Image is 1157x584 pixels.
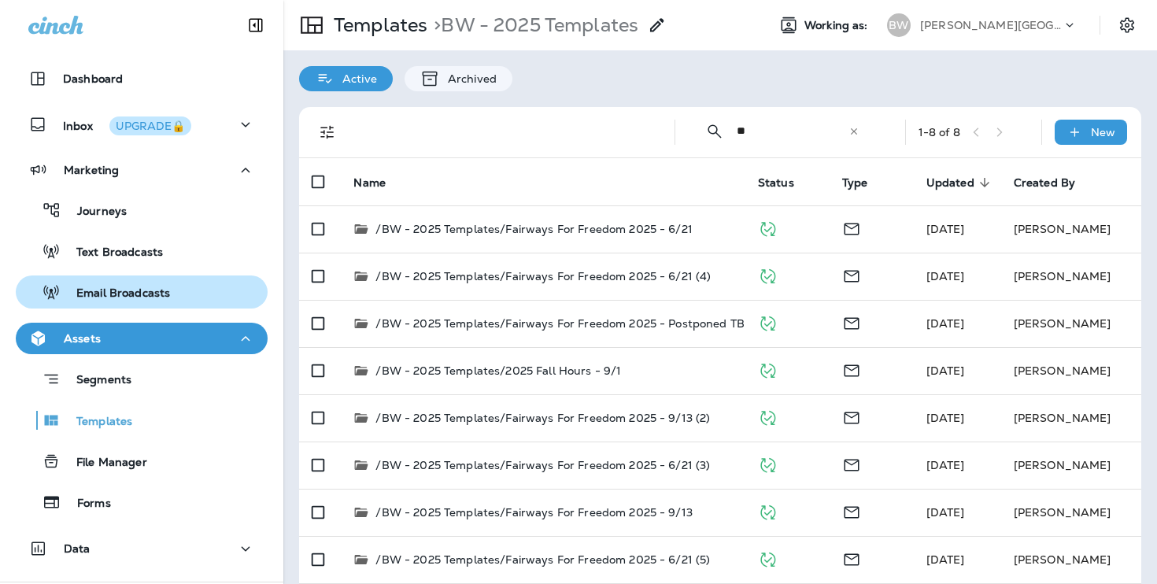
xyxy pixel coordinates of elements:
[16,154,268,186] button: Marketing
[926,411,965,425] span: Mikayla Anter
[926,176,974,190] span: Updated
[64,332,101,345] p: Assets
[375,552,710,567] p: /BW - 2025 Templates/Fairways For Freedom 2025 - 6/21 (5)
[61,286,170,301] p: Email Broadcasts
[1001,253,1141,300] td: [PERSON_NAME]
[758,456,778,471] span: Published
[61,497,111,512] p: Forms
[758,409,778,423] span: Published
[842,220,861,235] span: Email
[16,323,268,354] button: Assets
[758,362,778,376] span: Published
[926,553,965,567] span: Mikayla Anter
[16,235,268,268] button: Text Broadcasts
[926,176,995,190] span: Updated
[61,456,147,471] p: File Manager
[1001,300,1141,347] td: [PERSON_NAME]
[842,551,861,565] span: Email
[16,533,268,564] button: Data
[758,268,778,282] span: Published
[842,504,861,518] span: Email
[1014,176,1075,190] span: Created By
[758,551,778,565] span: Published
[1001,394,1141,442] td: [PERSON_NAME]
[804,19,871,32] span: Working as:
[842,409,861,423] span: Email
[375,410,710,426] p: /BW - 2025 Templates/Fairways For Freedom 2025 - 9/13 (2)
[842,176,889,190] span: Type
[1001,205,1141,253] td: [PERSON_NAME]
[64,542,91,555] p: Data
[842,268,861,282] span: Email
[109,116,191,135] button: UPGRADE🔒
[842,362,861,376] span: Email
[1001,347,1141,394] td: [PERSON_NAME]
[920,19,1062,31] p: [PERSON_NAME][GEOGRAPHIC_DATA][PERSON_NAME]
[335,72,377,85] p: Active
[16,109,268,140] button: InboxUPGRADE🔒
[758,220,778,235] span: Published
[926,269,965,283] span: Mikayla Anter
[375,505,692,520] p: /BW - 2025 Templates/Fairways For Freedom 2025 - 9/13
[16,445,268,478] button: File Manager
[926,222,965,236] span: Mikayla Anter
[16,275,268,309] button: Email Broadcasts
[16,194,268,227] button: Journeys
[234,9,278,41] button: Collapse Sidebar
[699,116,730,147] button: Collapse Search
[375,316,753,331] p: /BW - 2025 Templates/Fairways For Freedom 2025 - Postponed TBD
[1091,126,1115,139] p: New
[1001,536,1141,583] td: [PERSON_NAME]
[926,316,965,331] span: Mikayla Anter
[64,164,119,176] p: Marketing
[16,362,268,396] button: Segments
[116,120,185,131] div: UPGRADE🔒
[353,176,386,190] span: Name
[61,205,127,220] p: Journeys
[842,315,861,329] span: Email
[842,456,861,471] span: Email
[887,13,911,37] div: BW
[758,504,778,518] span: Published
[327,13,427,37] p: Templates
[375,221,692,237] p: /BW - 2025 Templates/Fairways For Freedom 2025 - 6/21
[375,268,711,284] p: /BW - 2025 Templates/Fairways For Freedom 2025 - 6/21 (4)
[63,72,123,85] p: Dashboard
[926,458,965,472] span: Mikayla Anter
[16,486,268,519] button: Forms
[427,13,638,37] p: BW - 2025 Templates
[758,176,815,190] span: Status
[926,505,965,519] span: Mikayla Anter
[842,176,868,190] span: Type
[16,404,268,437] button: Templates
[926,364,965,378] span: Mikayla Anter
[61,373,131,389] p: Segments
[758,176,794,190] span: Status
[1001,489,1141,536] td: [PERSON_NAME]
[61,415,132,430] p: Templates
[63,116,191,133] p: Inbox
[758,315,778,329] span: Published
[16,63,268,94] button: Dashboard
[353,176,406,190] span: Name
[61,246,163,261] p: Text Broadcasts
[1001,442,1141,489] td: [PERSON_NAME]
[375,363,621,379] p: /BW - 2025 Templates/2025 Fall Hours - 9/1
[375,457,710,473] p: /BW - 2025 Templates/Fairways For Freedom 2025 - 6/21 (3)
[1014,176,1096,190] span: Created By
[1113,11,1141,39] button: Settings
[919,126,960,139] div: 1 - 8 of 8
[312,116,343,148] button: Filters
[440,72,497,85] p: Archived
